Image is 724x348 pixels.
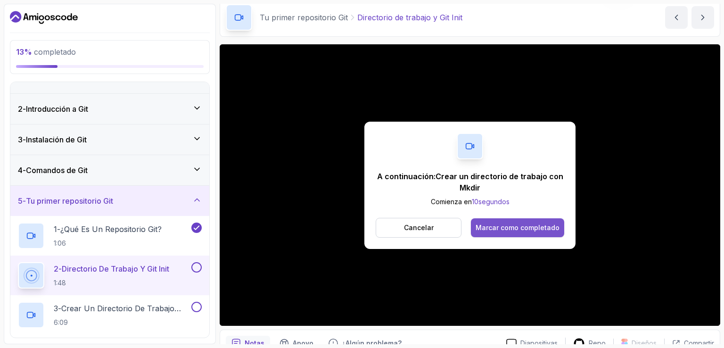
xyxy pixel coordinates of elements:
[26,196,113,206] font: Tu primer repositorio Git
[431,198,472,206] font: Comienza en
[54,304,58,313] font: 3
[377,172,436,181] font: A continuación:
[54,318,68,326] font: 6:09
[24,47,32,57] font: %
[520,339,558,347] font: Diapositivas
[62,264,169,273] font: Directorio de trabajo y Git Init
[10,94,209,124] button: 2-Introducción a Git
[472,198,478,206] font: 10
[34,47,76,57] font: completado
[23,104,26,114] font: -
[10,10,78,25] a: Panel
[691,6,714,29] button: siguiente contenido
[16,47,24,57] font: 13
[18,104,23,114] font: 2
[54,304,181,324] font: Crear un directorio de trabajo con Mkdir
[18,302,202,328] button: 3-Crear un directorio de trabajo con Mkdir6:09
[376,218,461,238] button: Cancelar
[10,186,209,216] button: 5-Tu primer repositorio Git
[58,264,62,273] font: -
[18,135,23,144] font: 3
[26,104,88,114] font: Introducción a Git
[245,339,264,347] font: Notas
[404,224,434,232] font: Cancelar
[476,224,559,232] font: Marcar como completado
[54,239,66,247] font: 1:06
[10,155,209,185] button: 4-Comandos de Git
[220,44,720,326] iframe: 2 - Directorio de trabajo y git init
[26,135,87,144] font: Instalación de Git
[260,13,348,22] font: Tu primer repositorio Git
[10,124,209,155] button: 3-Instalación de Git
[18,196,23,206] font: 5
[589,339,606,347] font: Repo
[665,6,688,29] button: contenido anterior
[23,166,26,175] font: -
[23,196,26,206] font: -
[54,264,58,273] font: 2
[684,339,714,347] font: Compartir
[18,166,23,175] font: 4
[60,224,162,234] font: ¿Qué es un repositorio Git?
[58,304,61,313] font: -
[54,224,57,234] font: 1
[471,218,564,237] button: Marcar como completado
[357,13,462,22] font: Directorio de trabajo y Git Init
[478,198,510,206] font: segundos
[18,223,202,249] button: 1-¿Qué es un repositorio Git?1:06
[18,262,202,289] button: 2-Directorio de trabajo y Git Init1:48
[632,339,657,347] font: Diseños
[342,339,402,347] font: ¿Algún problema?
[54,279,66,287] font: 1:48
[293,339,313,347] font: Apoyo
[436,172,563,192] font: Crear un directorio de trabajo con Mkdir
[26,166,88,175] font: Comandos de Git
[23,135,26,144] font: -
[664,339,714,348] button: Compartir
[57,224,60,234] font: -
